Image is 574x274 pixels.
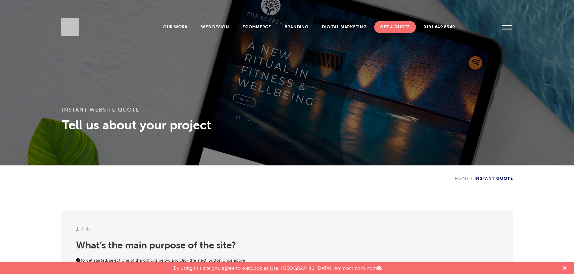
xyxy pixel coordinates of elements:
[469,176,474,181] span: /
[76,257,498,269] p: To get started, select one of the options below and click the ‘next’ button once active
[157,21,194,33] a: Our Work
[417,21,461,33] a: 0191 649 8949
[455,176,469,181] a: Home
[174,262,382,271] p: By using this site you agree to our . [GEOGRAPHIC_DATA], om nom nom nom
[374,21,416,33] a: Get A Quote
[62,117,512,132] h3: Tell us about your project
[195,21,235,33] a: Web Design
[455,165,513,181] div: Instant Quote
[237,21,277,33] a: Ecommerce
[76,226,498,237] h3: 1 / 4.
[76,237,498,260] h2: What’s the main purpose of the site?
[61,18,79,36] img: Sleeky Web Design Newcastle
[316,21,373,33] a: Digital Marketing
[279,21,315,33] a: Branding
[250,265,279,271] a: Cookies Use
[62,107,512,117] h1: Instant Website Quote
